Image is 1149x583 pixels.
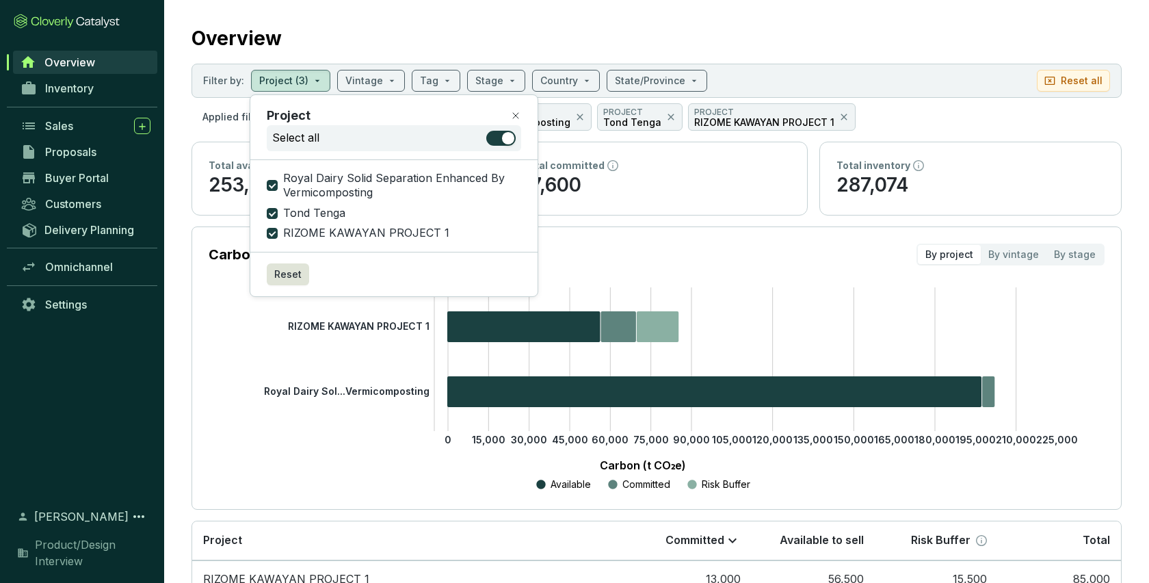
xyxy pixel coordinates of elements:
[996,434,1036,445] tspan: 210,000
[752,434,793,445] tspan: 120,000
[203,74,244,88] p: Filter by:
[192,521,629,560] th: Project
[472,434,505,445] tspan: 15,000
[13,51,157,74] a: Overview
[1046,245,1103,264] div: By stage
[274,268,302,281] span: Reset
[752,521,875,560] th: Available to sell
[673,434,710,445] tspan: 90,000
[278,171,521,200] span: Royal Dairy Solid Separation Enhanced By Vermicomposting
[694,118,834,127] p: RIZOME KAWAYAN PROJECT 1
[511,434,547,445] tspan: 30,000
[834,434,874,445] tspan: 150,000
[552,434,588,445] tspan: 45,000
[633,434,669,445] tspan: 75,000
[14,293,157,316] a: Settings
[45,171,109,185] span: Buyer Portal
[272,131,319,146] p: Select all
[44,55,95,69] span: Overview
[523,172,791,198] p: 17,600
[209,172,477,198] p: 253,974
[45,298,87,311] span: Settings
[918,245,981,264] div: By project
[592,434,629,445] tspan: 60,000
[209,159,313,172] p: Total available to sell
[45,197,101,211] span: Customers
[603,107,661,118] p: PROJECT
[229,457,1057,474] p: Carbon (t CO₂e)
[288,320,430,332] tspan: RIZOME KAWAYAN PROJECT 1
[1037,70,1110,92] button: Reset all
[603,118,661,127] p: Tond Tenga
[916,244,1105,265] div: segmented control
[202,110,272,124] p: Applied filters:
[14,114,157,138] a: Sales
[45,119,73,133] span: Sales
[1061,74,1102,88] p: Reset all
[14,192,157,216] a: Customers
[14,166,157,190] a: Buyer Portal
[445,434,451,445] tspan: 0
[911,533,970,548] p: Risk Buffer
[712,434,752,445] tspan: 105,000
[14,140,157,164] a: Proposals
[836,172,1105,198] p: 287,074
[665,533,724,548] p: Committed
[278,226,455,241] span: RIZOME KAWAYAN PROJECT 1
[793,434,833,445] tspan: 135,000
[45,81,94,95] span: Inventory
[836,159,910,172] p: Total inventory
[622,478,670,491] p: Committed
[44,223,134,237] span: Delivery Planning
[35,536,150,569] span: Product/Design Interview
[702,478,750,491] p: Risk Buffer
[34,508,129,525] span: [PERSON_NAME]
[551,478,591,491] p: Available
[264,385,430,397] tspan: Royal Dairy Sol...Vermicomposting
[45,260,113,274] span: Omnichannel
[914,434,955,445] tspan: 180,000
[14,255,157,278] a: Omnichannel
[45,145,96,159] span: Proposals
[1036,434,1078,445] tspan: 225,000
[998,521,1121,560] th: Total
[874,434,914,445] tspan: 165,000
[209,245,395,264] p: Carbon Inventory by Project
[981,245,1046,264] div: By vintage
[267,263,309,285] button: Reset
[267,106,311,125] p: Project
[14,218,157,241] a: Delivery Planning
[523,159,605,172] p: Total committed
[694,107,834,118] p: PROJECT
[14,77,157,100] a: Inventory
[278,206,351,221] span: Tond Tenga
[191,24,282,53] h2: Overview
[955,434,996,445] tspan: 195,000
